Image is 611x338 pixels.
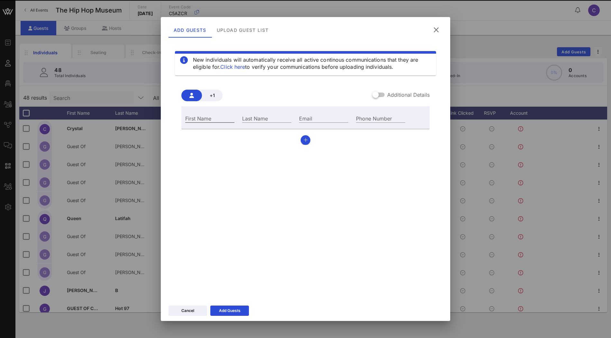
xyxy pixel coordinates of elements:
[193,56,431,70] div: New individuals will automatically receive all active continous communications that they are elig...
[219,307,241,314] div: Add Guests
[169,306,207,316] button: Cancel
[202,90,223,101] button: +1
[169,22,212,38] div: Add Guests
[210,306,249,316] button: Add Guests
[207,93,217,98] span: +1
[387,92,430,98] label: Additional Details
[212,22,274,38] div: Upload Guest List
[220,64,245,70] a: Click here
[181,307,194,314] div: Cancel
